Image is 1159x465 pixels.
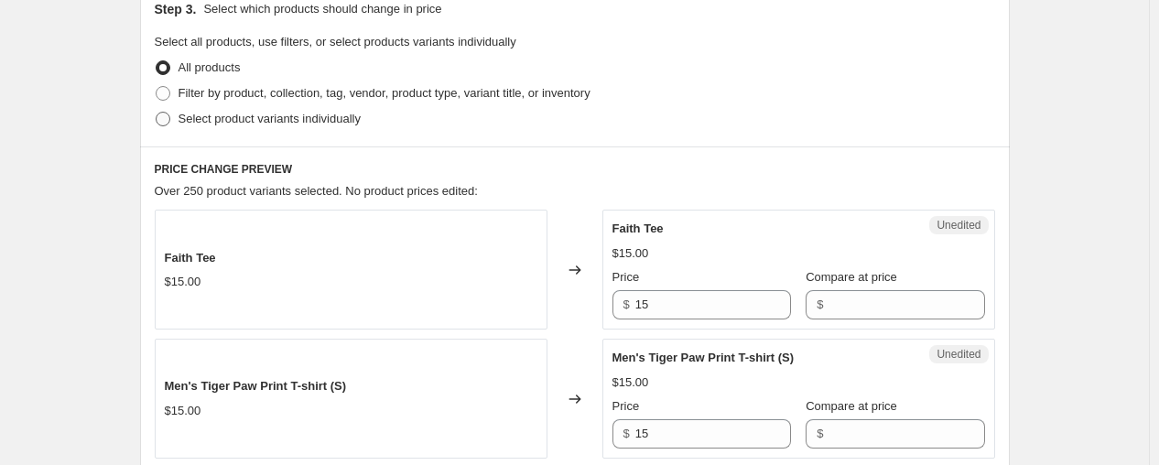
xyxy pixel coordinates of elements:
span: $ [817,427,823,440]
div: $15.00 [165,402,201,420]
span: Faith Tee [612,222,664,235]
div: $15.00 [612,244,649,263]
span: Compare at price [806,270,897,284]
span: Unedited [937,218,980,232]
span: Select product variants individually [179,112,361,125]
div: $15.00 [165,273,201,291]
h6: PRICE CHANGE PREVIEW [155,162,995,177]
span: Faith Tee [165,251,216,265]
span: Over 250 product variants selected. No product prices edited: [155,184,478,198]
span: $ [623,427,630,440]
span: Men's Tiger Paw Print T-shirt (S) [612,351,795,364]
span: All products [179,60,241,74]
span: Unedited [937,347,980,362]
span: Price [612,399,640,413]
div: $15.00 [612,373,649,392]
span: $ [817,297,823,311]
span: $ [623,297,630,311]
span: Compare at price [806,399,897,413]
span: Select all products, use filters, or select products variants individually [155,35,516,49]
span: Filter by product, collection, tag, vendor, product type, variant title, or inventory [179,86,590,100]
span: Price [612,270,640,284]
span: Men's Tiger Paw Print T-shirt (S) [165,379,347,393]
